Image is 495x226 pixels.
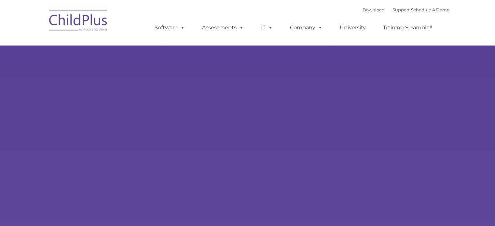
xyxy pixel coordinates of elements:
[377,21,439,34] a: Training Scramble!!
[196,21,250,34] a: Assessments
[363,7,385,12] a: Download
[283,21,329,34] a: Company
[411,7,449,12] a: Schedule A Demo
[333,21,372,34] a: University
[254,21,279,34] a: IT
[46,5,111,38] img: ChildPlus by Procare Solutions
[148,21,191,34] a: Software
[392,7,410,12] a: Support
[363,7,449,12] font: |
